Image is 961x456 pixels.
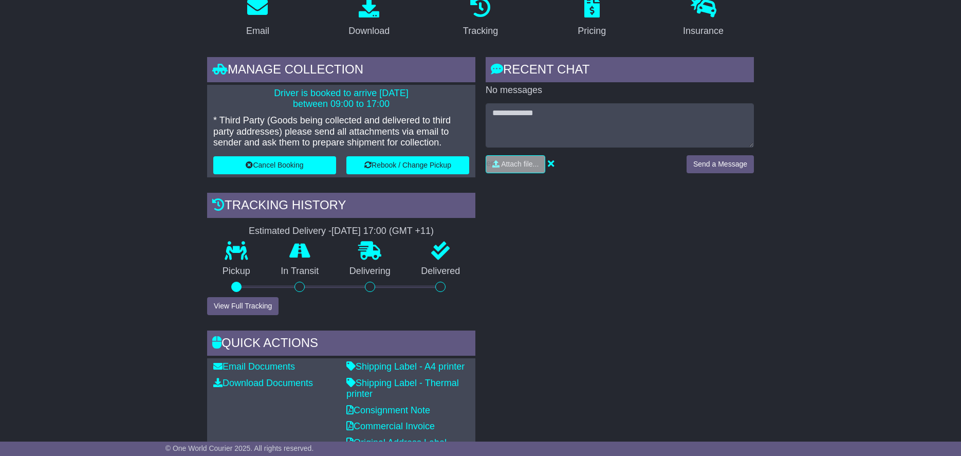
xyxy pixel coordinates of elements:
[266,266,335,277] p: In Transit
[207,331,475,358] div: Quick Actions
[346,421,435,431] a: Commercial Invoice
[334,266,406,277] p: Delivering
[346,437,447,448] a: Original Address Label
[246,24,269,38] div: Email
[346,378,459,399] a: Shipping Label - Thermal printer
[207,297,279,315] button: View Full Tracking
[207,266,266,277] p: Pickup
[213,88,469,110] p: Driver is booked to arrive [DATE] between 09:00 to 17:00
[346,156,469,174] button: Rebook / Change Pickup
[463,24,498,38] div: Tracking
[406,266,476,277] p: Delivered
[213,378,313,388] a: Download Documents
[207,193,475,221] div: Tracking history
[207,226,475,237] div: Estimated Delivery -
[687,155,754,173] button: Send a Message
[165,444,314,452] span: © One World Courier 2025. All rights reserved.
[207,57,475,85] div: Manage collection
[683,24,724,38] div: Insurance
[331,226,434,237] div: [DATE] 17:00 (GMT +11)
[348,24,390,38] div: Download
[213,156,336,174] button: Cancel Booking
[213,115,469,149] p: * Third Party (Goods being collected and delivered to third party addresses) please send all atta...
[213,361,295,372] a: Email Documents
[346,361,465,372] a: Shipping Label - A4 printer
[346,405,430,415] a: Consignment Note
[486,85,754,96] p: No messages
[578,24,606,38] div: Pricing
[486,57,754,85] div: RECENT CHAT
